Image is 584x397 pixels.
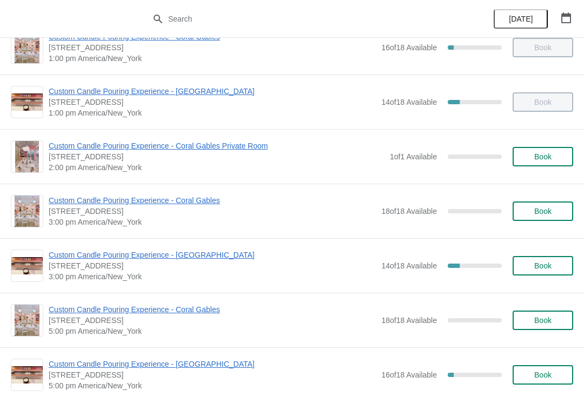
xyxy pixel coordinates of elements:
[49,359,376,369] span: Custom Candle Pouring Experience - [GEOGRAPHIC_DATA]
[11,366,43,384] img: Custom Candle Pouring Experience - Fort Lauderdale | 914 East Las Olas Boulevard, Fort Lauderdale...
[534,316,552,325] span: Book
[534,261,552,270] span: Book
[381,261,437,270] span: 14 of 18 Available
[15,196,40,227] img: Custom Candle Pouring Experience - Coral Gables | 154 Giralda Avenue, Coral Gables, FL, USA | 3:0...
[513,201,573,221] button: Book
[15,305,40,336] img: Custom Candle Pouring Experience - Coral Gables | 154 Giralda Avenue, Coral Gables, FL, USA | 5:0...
[513,147,573,166] button: Book
[15,32,40,63] img: Custom Candle Pouring Experience - Coral Gables | 154 Giralda Avenue, Coral Gables, FL, USA | 1:0...
[494,9,548,29] button: [DATE]
[534,207,552,216] span: Book
[49,97,376,107] span: [STREET_ADDRESS]
[15,141,39,172] img: Custom Candle Pouring Experience - Coral Gables Private Room | 154 Giralda Avenue, Coral Gables, ...
[49,162,384,173] span: 2:00 pm America/New_York
[381,316,437,325] span: 18 of 18 Available
[11,93,43,111] img: Custom Candle Pouring Experience - Fort Lauderdale | 914 East Las Olas Boulevard, Fort Lauderdale...
[11,257,43,275] img: Custom Candle Pouring Experience - Fort Lauderdale | 914 East Las Olas Boulevard, Fort Lauderdale...
[381,207,437,216] span: 18 of 18 Available
[513,311,573,330] button: Book
[49,195,376,206] span: Custom Candle Pouring Experience - Coral Gables
[381,98,437,106] span: 14 of 18 Available
[49,315,376,326] span: [STREET_ADDRESS]
[49,140,384,151] span: Custom Candle Pouring Experience - Coral Gables Private Room
[534,152,552,161] span: Book
[381,371,437,379] span: 16 of 18 Available
[49,53,376,64] span: 1:00 pm America/New_York
[534,371,552,379] span: Book
[381,43,437,52] span: 16 of 18 Available
[49,86,376,97] span: Custom Candle Pouring Experience - [GEOGRAPHIC_DATA]
[509,15,533,23] span: [DATE]
[49,217,376,227] span: 3:00 pm America/New_York
[49,107,376,118] span: 1:00 pm America/New_York
[49,206,376,217] span: [STREET_ADDRESS]
[168,9,438,29] input: Search
[49,326,376,337] span: 5:00 pm America/New_York
[513,365,573,385] button: Book
[49,151,384,162] span: [STREET_ADDRESS]
[49,42,376,53] span: [STREET_ADDRESS]
[49,380,376,391] span: 5:00 pm America/New_York
[49,271,376,282] span: 3:00 pm America/New_York
[49,250,376,260] span: Custom Candle Pouring Experience - [GEOGRAPHIC_DATA]
[513,256,573,275] button: Book
[49,260,376,271] span: [STREET_ADDRESS]
[49,304,376,315] span: Custom Candle Pouring Experience - Coral Gables
[49,369,376,380] span: [STREET_ADDRESS]
[390,152,437,161] span: 1 of 1 Available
